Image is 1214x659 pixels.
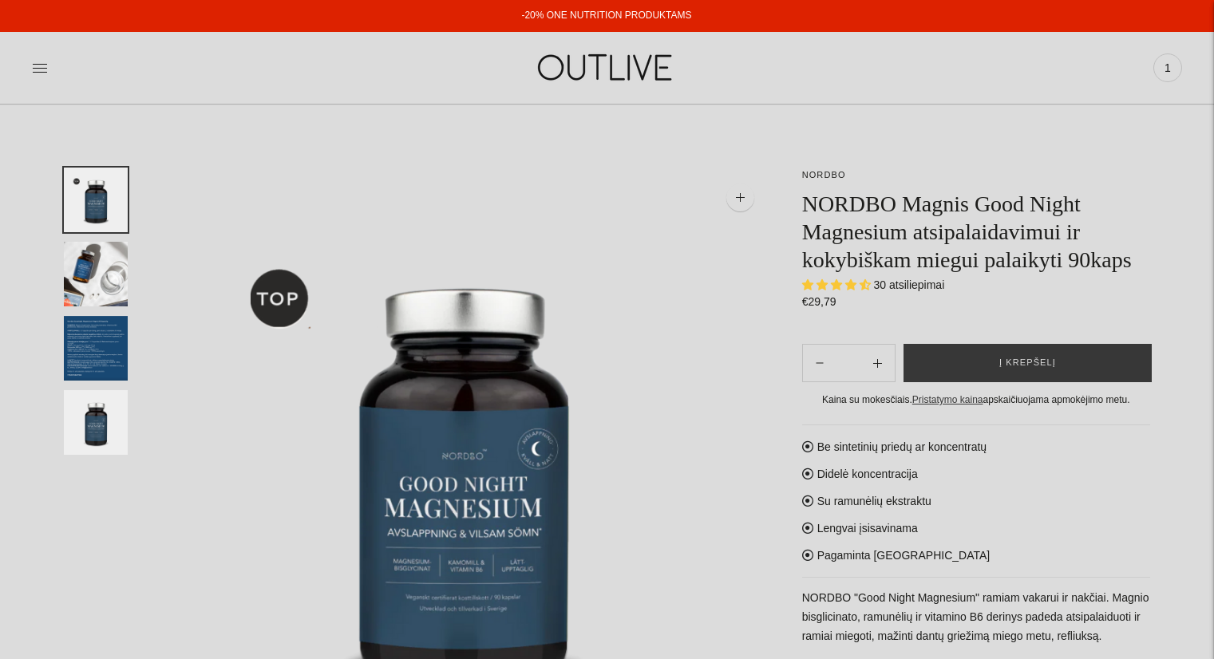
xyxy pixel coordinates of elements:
span: 1 [1157,57,1179,79]
span: 4.70 stars [802,278,874,291]
button: Add product quantity [803,344,836,382]
button: Translation missing: en.general.accessibility.image_thumbail [64,316,128,381]
a: Pristatymo kaina [912,394,983,405]
button: Subtract product quantity [860,344,895,382]
span: Į krepšelį [999,355,1056,371]
a: -20% ONE NUTRITION PRODUKTAMS [521,10,691,21]
button: Translation missing: en.general.accessibility.image_thumbail [64,242,128,306]
button: Translation missing: en.general.accessibility.image_thumbail [64,390,128,455]
div: Kaina su mokesčiais. apskaičiuojama apmokėjimo metu. [802,392,1150,408]
button: Translation missing: en.general.accessibility.image_thumbail [64,168,128,232]
button: Į krepšelį [904,344,1152,382]
input: Product quantity [836,352,860,375]
a: 1 [1153,50,1182,85]
a: NORDBO [802,170,846,180]
span: €29,79 [802,295,836,308]
img: OUTLIVE [507,40,706,95]
span: 30 atsiliepimai [874,278,945,291]
h1: NORDBO Magnis Good Night Magnesium atsipalaidavimui ir kokybiškam miegui palaikyti 90kaps [802,190,1150,274]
